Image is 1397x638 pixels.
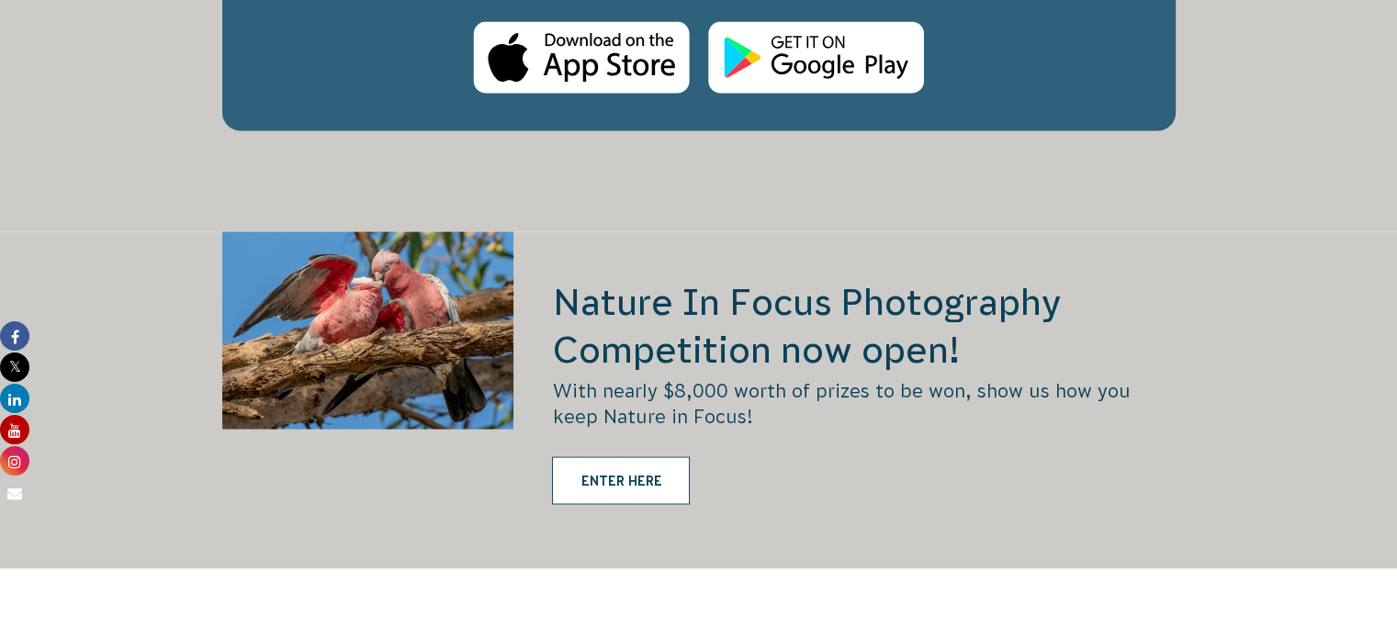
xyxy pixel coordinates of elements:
img: Android Store Logo [708,21,924,94]
h2: Nature In Focus Photography Competition now open! [552,277,1175,373]
a: ENTER HERE [552,456,690,504]
img: Apple Store Logo [473,21,690,94]
p: With nearly $8,000 worth of prizes to be won, show us how you keep Nature in Focus! [552,377,1175,429]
